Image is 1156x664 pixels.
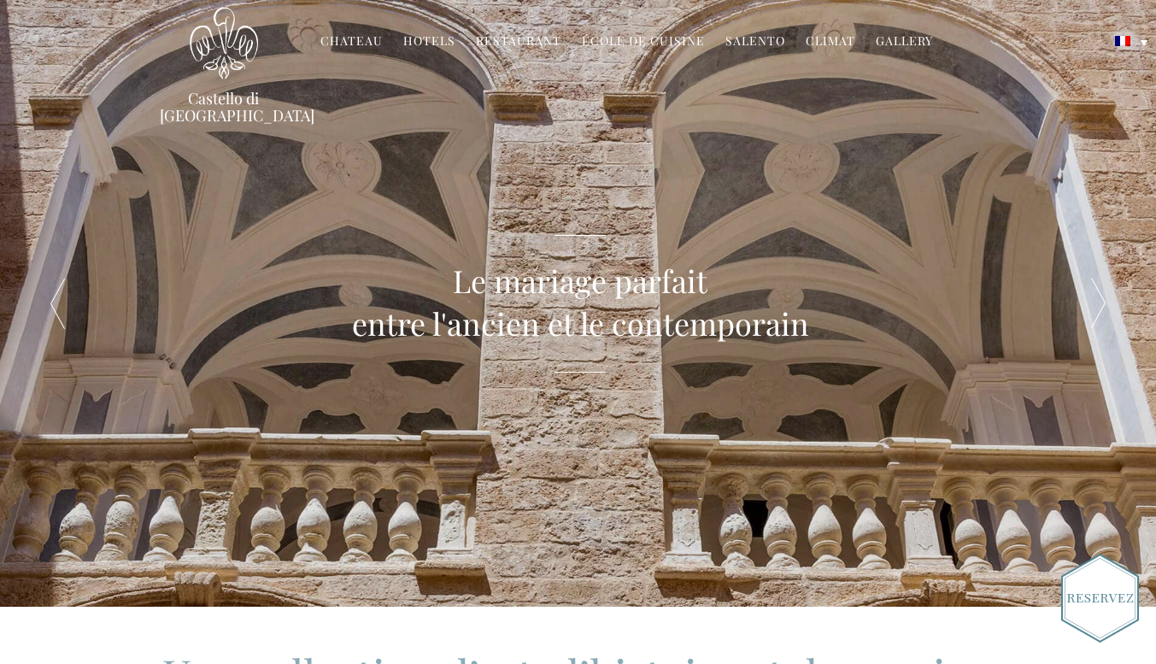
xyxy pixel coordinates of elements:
a: Salento [725,32,785,52]
a: Climat [806,32,855,52]
a: Gallery [876,32,933,52]
a: École de Cuisine [582,32,705,52]
img: Castello di Ugento [190,7,258,79]
h2: Le mariage parfait entre l'ancien et le contemporain [352,259,809,345]
a: Restaurant [476,32,561,52]
img: Français [1115,36,1130,46]
img: Book_Button_French.png [1061,554,1139,643]
a: Hotels [403,32,455,52]
a: Castello di [GEOGRAPHIC_DATA] [160,90,288,124]
a: Chateau [320,32,383,52]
